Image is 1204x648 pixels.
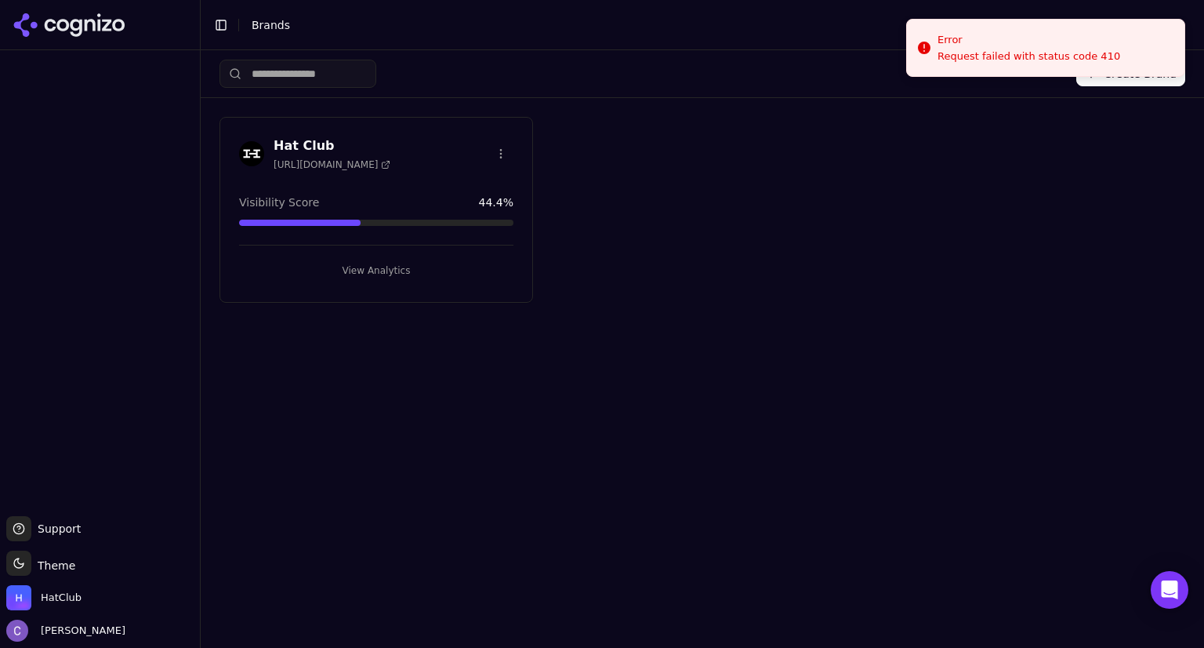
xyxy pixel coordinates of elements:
span: Brands [252,19,290,31]
span: Support [31,521,81,537]
span: 44.4 % [479,195,513,210]
button: Open user button [6,620,125,642]
nav: breadcrumb [252,17,1160,33]
h3: Hat Club [274,137,390,155]
img: HatClub [6,585,31,610]
button: View Analytics [239,258,513,283]
span: [PERSON_NAME] [34,624,125,638]
span: Visibility Score [239,195,319,210]
span: Theme [31,559,75,572]
img: Hat Club [239,141,264,166]
img: Chris Hayes [6,620,28,642]
span: [URL][DOMAIN_NAME] [274,158,390,171]
button: Open organization switcher [6,585,82,610]
span: HatClub [41,591,82,605]
div: Error [937,32,1120,48]
div: Request failed with status code 410 [937,49,1120,64]
div: Open Intercom Messenger [1151,571,1188,609]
